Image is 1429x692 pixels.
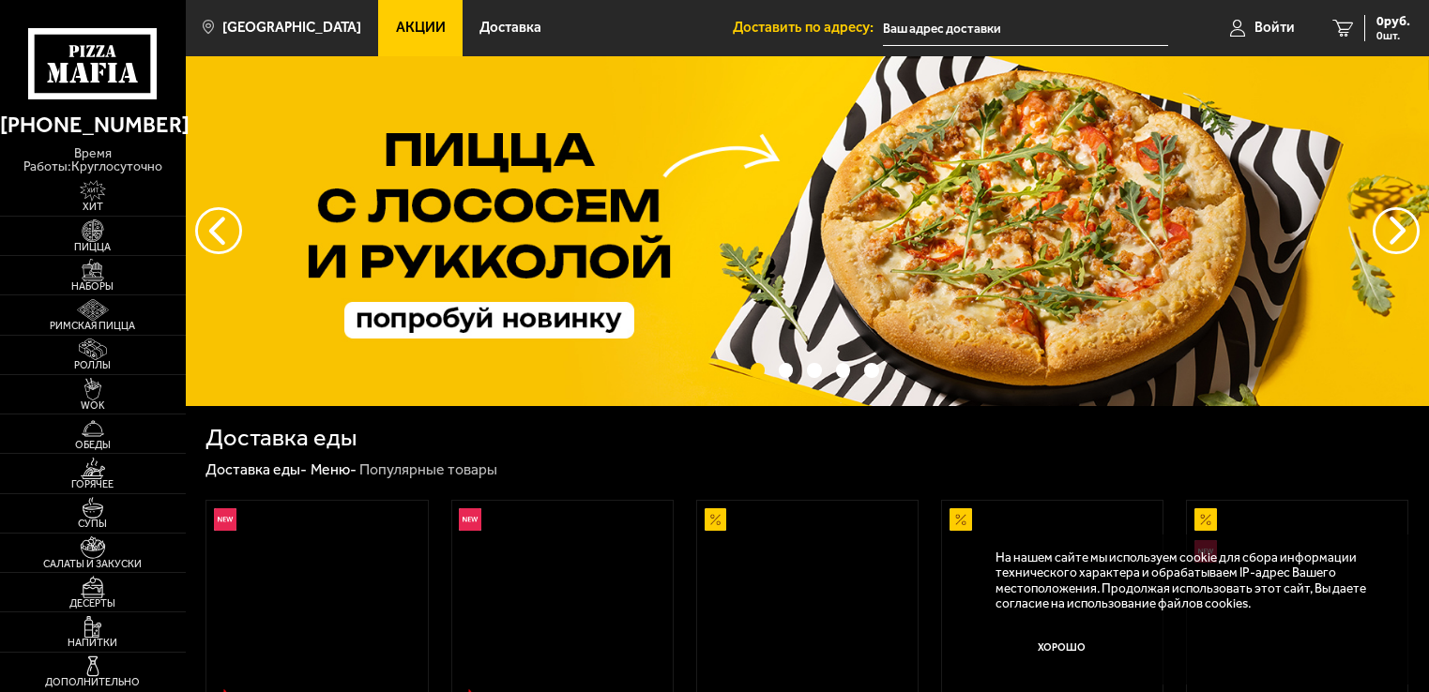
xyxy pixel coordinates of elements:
[459,508,481,531] img: Новинка
[733,21,883,35] span: Доставить по адресу:
[311,460,357,478] a: Меню-
[950,508,972,531] img: Акционный
[836,363,850,377] button: точки переключения
[1194,508,1217,531] img: Акционный
[1373,207,1420,254] button: предыдущий
[779,363,793,377] button: точки переключения
[996,549,1383,611] p: На нашем сайте мы используем cookie для сбора информации технического характера и обрабатываем IP...
[1254,21,1295,35] span: Войти
[1376,15,1410,28] span: 0 руб.
[195,207,242,254] button: следующий
[883,11,1169,46] input: Ваш адрес доставки
[222,21,361,35] span: [GEOGRAPHIC_DATA]
[864,363,878,377] button: точки переключения
[705,508,727,531] img: Акционный
[479,21,541,35] span: Доставка
[359,460,497,480] div: Популярные товары
[996,625,1130,670] button: Хорошо
[1376,30,1410,41] span: 0 шт.
[396,21,446,35] span: Акции
[751,363,765,377] button: точки переключения
[205,460,307,478] a: Доставка еды-
[205,426,357,449] h1: Доставка еды
[807,363,821,377] button: точки переключения
[214,508,236,531] img: Новинка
